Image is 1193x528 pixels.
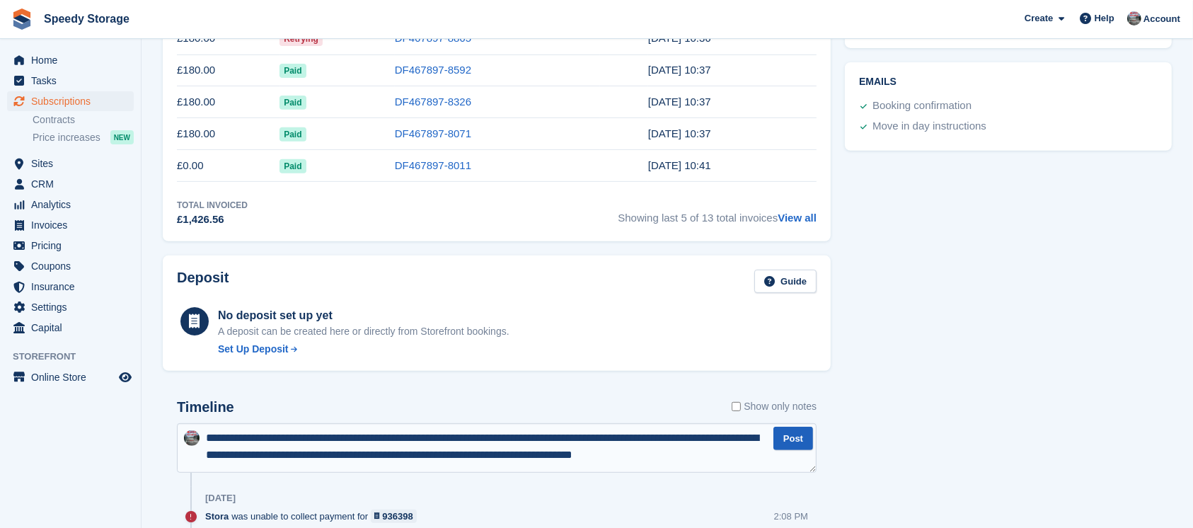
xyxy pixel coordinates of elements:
span: Account [1143,12,1180,26]
h2: Timeline [177,399,234,415]
div: 936398 [382,510,413,523]
span: Online Store [31,367,116,387]
span: Sites [31,154,116,173]
img: stora-icon-8386f47178a22dfd0bd8f6a31ec36ba5ce8667c1dd55bd0f319d3a0aa187defe.svg [11,8,33,30]
span: Coupons [31,256,116,276]
a: menu [7,277,134,297]
a: DF467897-8326 [395,96,471,108]
h2: Deposit [177,270,229,293]
div: was unable to collect payment for [205,510,424,523]
time: 2025-08-28 09:37:33 UTC [648,64,711,76]
div: NEW [110,130,134,144]
a: menu [7,236,134,256]
span: Invoices [31,215,116,235]
a: DF467897-8011 [395,159,471,171]
td: £180.00 [177,54,279,86]
a: menu [7,50,134,70]
span: Paid [279,96,306,110]
span: Paid [279,127,306,142]
a: menu [7,297,134,317]
a: Guide [754,270,817,293]
span: Capital [31,318,116,338]
div: Move in day instructions [872,118,986,135]
a: menu [7,195,134,214]
a: Set Up Deposit [218,342,509,357]
span: CRM [31,174,116,194]
a: menu [7,154,134,173]
a: menu [7,71,134,91]
a: Speedy Storage [38,7,135,30]
a: Preview store [117,369,134,386]
span: Create [1025,11,1053,25]
a: menu [7,367,134,387]
span: Subscriptions [31,91,116,111]
label: Show only notes [732,399,817,414]
td: £180.00 [177,86,279,118]
span: Price increases [33,131,100,144]
td: £180.00 [177,23,279,54]
span: Paid [279,64,306,78]
time: 2025-06-19 09:41:01 UTC [648,159,711,171]
div: [DATE] [205,493,236,504]
h2: Emails [859,76,1158,88]
a: menu [7,318,134,338]
span: Showing last 5 of 13 total invoices [618,199,817,228]
a: DF467897-8592 [395,64,471,76]
span: Tasks [31,71,116,91]
div: No deposit set up yet [218,307,509,324]
time: 2025-07-28 09:37:27 UTC [648,96,711,108]
span: Analytics [31,195,116,214]
span: Retrying [279,32,323,46]
div: £1,426.56 [177,212,248,228]
span: Stora [205,510,229,523]
time: 2025-06-28 09:37:17 UTC [648,127,711,139]
a: menu [7,256,134,276]
a: Price increases NEW [33,130,134,145]
span: Home [31,50,116,70]
img: Dan Jackson [1127,11,1141,25]
input: Show only notes [732,399,741,414]
div: Set Up Deposit [218,342,289,357]
span: Insurance [31,277,116,297]
a: menu [7,91,134,111]
a: menu [7,174,134,194]
a: View all [778,212,817,224]
span: Help [1095,11,1114,25]
div: Booking confirmation [872,98,972,115]
div: 2:08 PM [774,510,808,523]
button: Post [773,427,813,450]
td: £0.00 [177,150,279,182]
td: £180.00 [177,118,279,150]
span: Paid [279,159,306,173]
a: Contracts [33,113,134,127]
img: Dan Jackson [184,430,200,446]
div: Total Invoiced [177,199,248,212]
p: A deposit can be created here or directly from Storefront bookings. [218,324,509,339]
a: 936398 [371,510,417,523]
span: Pricing [31,236,116,256]
span: Settings [31,297,116,317]
span: Storefront [13,350,141,364]
a: menu [7,215,134,235]
a: DF467897-8071 [395,127,471,139]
